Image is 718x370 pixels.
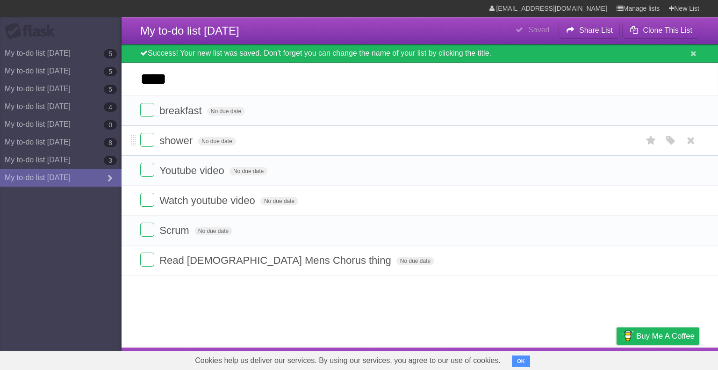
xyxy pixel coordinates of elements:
a: Developers [523,350,561,368]
b: 5 [104,85,117,94]
a: Privacy [604,350,629,368]
span: shower [159,135,195,146]
button: Clone This List [622,22,699,39]
a: Suggest a feature [640,350,699,368]
b: 8 [104,138,117,147]
div: Flask [5,23,61,40]
span: My to-do list [DATE] [140,24,239,37]
span: Watch youtube video [159,195,258,206]
label: Done [140,223,154,237]
img: Buy me a coffee [621,328,634,344]
b: Clone This List [643,26,692,34]
b: 0 [104,120,117,130]
b: 5 [104,67,117,76]
span: No due date [194,227,232,235]
b: 4 [104,102,117,112]
span: breakfast [159,105,204,116]
div: Success! Your new list was saved. Don't forget you can change the name of your list by clicking t... [122,44,718,63]
span: Read [DEMOGRAPHIC_DATA] Mens Chorus thing [159,254,394,266]
label: Done [140,133,154,147]
b: 5 [104,49,117,58]
span: Cookies help us deliver our services. By using our services, you agree to our use of cookies. [186,351,510,370]
label: Done [140,103,154,117]
b: 3 [104,156,117,165]
b: Saved [528,26,549,34]
a: Buy me a coffee [617,327,699,345]
a: Terms [573,350,593,368]
span: No due date [396,257,434,265]
span: No due date [260,197,298,205]
a: About [492,350,512,368]
b: Share List [579,26,613,34]
span: Youtube video [159,165,227,176]
button: OK [512,355,530,367]
span: Buy me a coffee [636,328,695,344]
span: No due date [198,137,236,145]
span: Scrum [159,225,192,236]
label: Done [140,163,154,177]
button: Share List [559,22,620,39]
span: No due date [207,107,245,116]
span: No due date [230,167,267,175]
label: Star task [642,133,660,148]
label: Done [140,253,154,267]
label: Done [140,193,154,207]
